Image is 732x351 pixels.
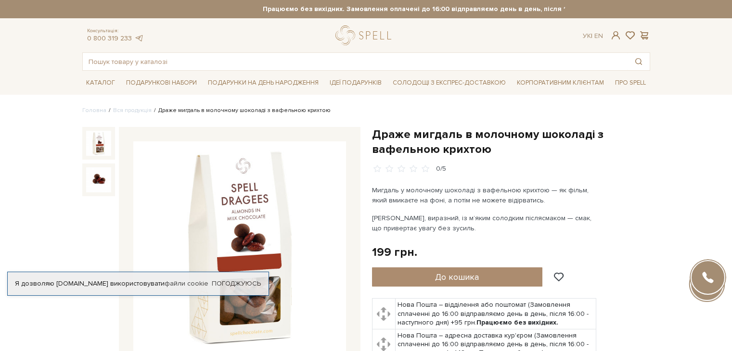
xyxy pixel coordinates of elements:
span: Ідеї подарунків [326,75,385,90]
span: Подарункові набори [122,75,201,90]
a: Головна [82,107,106,114]
img: Драже мигдаль в молочному шоколаді з вафельною крихтою [86,131,111,156]
a: telegram [134,34,144,42]
span: Про Spell [611,75,650,90]
li: Драже мигдаль в молочному шоколаді з вафельною крихтою [152,106,331,115]
div: 0/5 [436,164,446,174]
a: Солодощі з експрес-доставкою [389,75,510,91]
a: Корпоративним клієнтам [513,75,608,91]
input: Пошук товару у каталозі [83,53,628,70]
a: файли cookie [165,279,208,288]
span: Каталог [82,75,119,90]
b: Працюємо без вихідних. [476,318,558,326]
a: 0 800 319 233 [87,34,132,42]
div: Ук [583,32,603,40]
img: Драже мигдаль в молочному шоколаді з вафельною крихтою [86,167,111,192]
a: logo [335,25,396,45]
button: До кошика [372,267,543,287]
a: Погоджуюсь [212,279,261,288]
div: 199 грн. [372,245,417,260]
span: Подарунки на День народження [204,75,322,90]
p: [PERSON_NAME], виразний, із м’яким солодким післясмаком — смак, що привертає увагу без зусиль. [372,213,598,233]
span: | [591,32,592,40]
button: Пошук товару у каталозі [628,53,650,70]
h1: Драже мигдаль в молочному шоколаді з вафельною крихтою [372,127,650,157]
td: Нова Пошта – відділення або поштомат (Замовлення сплаченні до 16:00 відправляємо день в день, піс... [395,299,596,329]
span: До кошика [435,272,479,282]
a: En [594,32,603,40]
p: Мигдаль у молочному шоколаді з вафельною крихтою — як фільм, який вмикаєте на фоні, а потім не мо... [372,185,598,205]
a: Вся продукція [113,107,152,114]
span: Консультація: [87,28,144,34]
div: Я дозволяю [DOMAIN_NAME] використовувати [8,279,269,288]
